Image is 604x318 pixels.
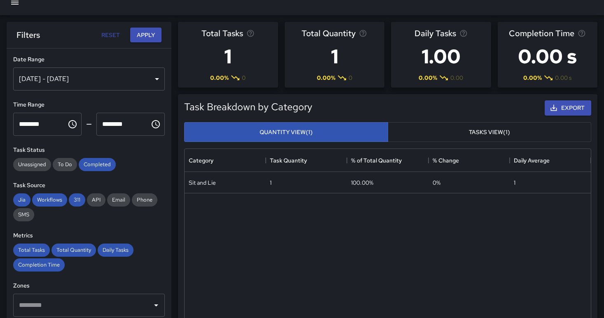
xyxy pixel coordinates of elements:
button: Apply [130,28,162,43]
h3: 1 [201,40,255,73]
span: 0.00 s [555,74,571,82]
span: Completion Time [13,261,65,268]
button: Tasks View(1) [388,122,592,142]
div: Category [185,149,266,172]
span: Total Quantity [302,27,356,40]
div: Workflows [32,193,67,207]
div: Jia [13,193,30,207]
h3: 0.00 s [509,40,586,73]
span: To Do [53,161,77,168]
h5: Task Breakdown by Category [184,100,312,114]
div: Task Quantity [270,149,307,172]
span: 0.00 % [317,74,335,82]
div: % of Total Quantity [351,149,402,172]
div: Total Quantity [52,244,96,257]
h3: 1 [302,40,367,73]
svg: Total number of tasks in the selected period, compared to the previous period. [246,29,255,37]
span: 311 [69,196,85,203]
div: SMS [13,208,34,221]
button: Quantity View(1) [184,122,388,142]
span: Total Quantity [52,246,96,253]
div: Total Tasks [13,244,50,257]
span: SMS [13,211,34,218]
div: Completed [79,158,116,171]
svg: Average time taken to complete tasks in the selected period, compared to the previous period. [578,29,586,37]
div: Daily Average [510,149,591,172]
div: Category [189,149,213,172]
span: 0.00 % [419,74,437,82]
span: Completion Time [509,27,574,40]
div: Completion Time [13,258,65,272]
div: Unassigned [13,158,51,171]
div: 1 [514,179,515,187]
span: Unassigned [13,161,51,168]
h6: Time Range [13,100,165,109]
button: Choose time, selected time is 12:00 AM [64,116,81,132]
h6: Date Range [13,55,165,64]
div: Email [107,193,130,207]
span: 0.00 [450,74,463,82]
div: Daily Tasks [98,244,133,257]
div: Phone [132,193,157,207]
h6: Task Status [13,146,165,155]
span: Jia [13,196,30,203]
span: Phone [132,196,157,203]
button: Choose time, selected time is 11:59 PM [147,116,164,132]
span: Workflows [32,196,67,203]
svg: Total task quantity in the selected period, compared to the previous period. [359,29,367,37]
span: 0 [349,74,352,82]
h6: Filters [16,28,40,42]
span: API [87,196,105,203]
h6: Task Source [13,181,165,190]
h6: Metrics [13,231,165,240]
div: 311 [69,193,85,207]
h6: Zones [13,281,165,290]
span: 0 [242,74,246,82]
button: Reset [97,28,124,43]
div: Sit and Lie [189,179,216,187]
div: 100.00% [351,179,373,187]
div: [DATE] - [DATE] [13,67,165,91]
span: Daily Tasks [414,27,456,40]
div: Daily Average [514,149,550,172]
span: Total Tasks [201,27,243,40]
span: Daily Tasks [98,246,133,253]
svg: Average number of tasks per day in the selected period, compared to the previous period. [459,29,468,37]
span: Total Tasks [13,246,50,253]
span: 0 % [433,179,440,187]
div: 1 [270,179,272,187]
div: Task Quantity [266,149,347,172]
span: Email [107,196,130,203]
div: To Do [53,158,77,171]
span: Completed [79,161,116,168]
div: % of Total Quantity [347,149,428,172]
div: API [87,193,105,207]
button: Export [545,100,591,116]
div: % Change [428,149,510,172]
span: 0.00 % [523,74,542,82]
div: % Change [433,149,459,172]
h3: 1.00 [414,40,468,73]
span: 0.00 % [210,74,229,82]
button: Open [150,299,162,311]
